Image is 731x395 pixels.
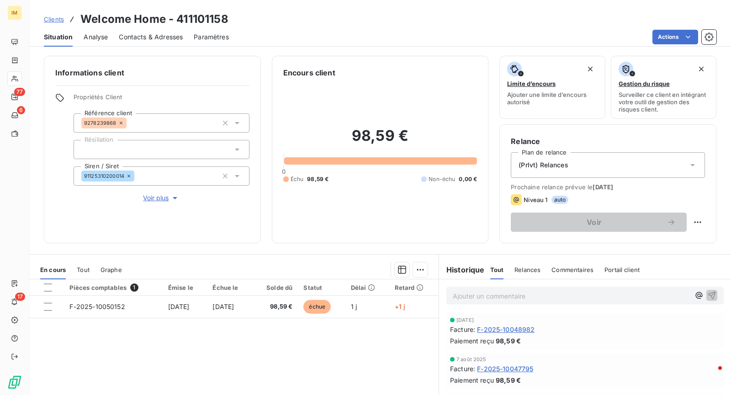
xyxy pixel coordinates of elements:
[619,91,709,113] span: Surveiller ce client en intégrant votre outil de gestion des risques client.
[55,67,249,78] h6: Informations client
[7,5,22,20] div: IM
[44,16,64,23] span: Clients
[81,145,89,154] input: Ajouter une valeur
[127,119,134,127] input: Ajouter une valeur
[7,375,22,390] img: Logo LeanPay
[450,364,475,374] span: Facture :
[14,88,25,96] span: 77
[499,56,605,119] button: Limite d’encoursAjouter une limite d’encours autorisé
[74,93,249,106] span: Propriétés Client
[511,213,687,232] button: Voir
[450,325,475,334] span: Facture :
[303,300,331,314] span: échue
[551,196,569,204] span: auto
[303,284,339,291] div: Statut
[168,284,202,291] div: Émise le
[74,193,249,203] button: Voir plus
[450,375,494,385] span: Paiement reçu
[524,196,547,203] span: Niveau 1
[40,266,66,273] span: En cours
[429,175,455,183] span: Non-échu
[283,127,477,154] h2: 98,59 €
[168,303,190,310] span: [DATE]
[511,136,705,147] h6: Relance
[490,266,504,273] span: Tout
[258,284,292,291] div: Solde dû
[351,303,357,310] span: 1 j
[69,303,125,310] span: F-2025-10050152
[652,30,698,44] button: Actions
[477,325,535,334] span: F-2025-10048982
[119,32,183,42] span: Contacts & Adresses
[507,80,556,87] span: Limite d’encours
[307,175,328,183] span: 98,59 €
[258,302,292,311] span: 98,59 €
[194,32,229,42] span: Paramètres
[450,336,494,346] span: Paiement reçu
[134,172,142,180] input: Ajouter une valeur
[619,80,670,87] span: Gestion du risque
[514,266,540,273] span: Relances
[522,219,667,226] span: Voir
[611,56,716,119] button: Gestion du risqueSurveiller ce client en intégrant votre outil de gestion des risques client.
[604,266,640,273] span: Portail client
[351,284,384,291] div: Délai
[77,266,90,273] span: Tout
[80,11,228,27] h3: Welcome Home - 411101158
[291,175,304,183] span: Échu
[84,120,117,126] span: 9278239868
[212,303,234,310] span: [DATE]
[593,183,613,191] span: [DATE]
[496,336,521,346] span: 98,59 €
[496,375,521,385] span: 98,59 €
[511,183,705,191] span: Prochaine relance prévue le
[212,284,247,291] div: Échue le
[44,15,64,24] a: Clients
[395,303,405,310] span: +1 j
[15,293,25,301] span: 17
[143,193,180,203] span: Voir plus
[44,32,73,42] span: Situation
[700,364,722,386] iframe: Intercom live chat
[439,264,485,275] h6: Historique
[477,364,533,374] span: F-2025-10047795
[84,173,124,179] span: 91125310200014
[456,317,474,323] span: [DATE]
[395,284,433,291] div: Retard
[84,32,108,42] span: Analyse
[551,266,593,273] span: Commentaires
[283,67,335,78] h6: Encours client
[459,175,477,183] span: 0,00 €
[282,168,286,175] span: 0
[519,160,568,170] span: (Prlvt) Relances
[507,91,597,106] span: Ajouter une limite d’encours autorisé
[101,266,122,273] span: Graphe
[69,283,157,292] div: Pièces comptables
[130,283,138,292] span: 1
[456,357,487,362] span: 7 août 2025
[17,106,25,114] span: 6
